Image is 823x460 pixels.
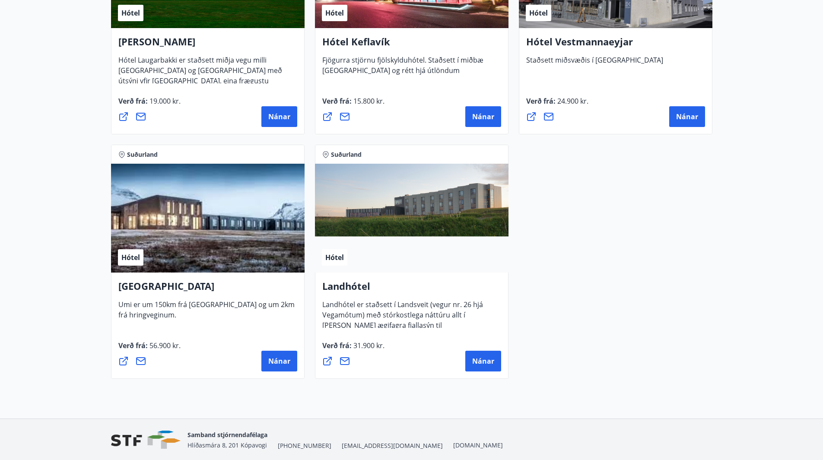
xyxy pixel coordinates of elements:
[331,150,362,159] span: Suðurland
[556,96,588,106] span: 24.900 kr.
[529,8,548,18] span: Hótel
[342,441,443,450] span: [EMAIL_ADDRESS][DOMAIN_NAME]
[472,356,494,366] span: Nánar
[322,341,384,357] span: Verð frá :
[121,253,140,262] span: Hótel
[526,35,705,55] h4: Hótel Vestmannaeyjar
[352,341,384,350] span: 31.900 kr.
[148,341,181,350] span: 56.900 kr.
[118,96,181,113] span: Verð frá :
[118,300,295,327] span: Umi er um 150km frá [GEOGRAPHIC_DATA] og um 2km frá hringveginum.
[268,356,290,366] span: Nánar
[278,441,331,450] span: [PHONE_NUMBER]
[526,55,663,72] span: Staðsett miðsvæðis í [GEOGRAPHIC_DATA]
[325,253,344,262] span: Hótel
[261,106,297,127] button: Nánar
[187,441,267,449] span: Hlíðasmára 8, 201 Kópavogi
[118,341,181,357] span: Verð frá :
[111,431,181,449] img: vjCaq2fThgY3EUYqSgpjEiBg6WP39ov69hlhuPVN.png
[148,96,181,106] span: 19.000 kr.
[352,96,384,106] span: 15.800 kr.
[261,351,297,371] button: Nánar
[325,8,344,18] span: Hótel
[118,55,282,103] span: Hótel Laugarbakki er staðsett miðja vegu milli [GEOGRAPHIC_DATA] og [GEOGRAPHIC_DATA] með útsýni ...
[118,279,297,299] h4: [GEOGRAPHIC_DATA]
[268,112,290,121] span: Nánar
[676,112,698,121] span: Nánar
[526,96,588,113] span: Verð frá :
[127,150,158,159] span: Suðurland
[322,35,501,55] h4: Hótel Keflavík
[669,106,705,127] button: Nánar
[322,279,501,299] h4: Landhótel
[322,55,483,82] span: Fjögurra stjörnu fjölskylduhótel. Staðsett í miðbæ [GEOGRAPHIC_DATA] og rétt hjá útlöndum
[465,106,501,127] button: Nánar
[472,112,494,121] span: Nánar
[121,8,140,18] span: Hótel
[187,431,267,439] span: Samband stjórnendafélaga
[322,96,384,113] span: Verð frá :
[322,300,483,358] span: Landhótel er staðsett í Landsveit (vegur nr. 26 hjá Vegamótum) með stórkostlega náttúru allt í [P...
[465,351,501,371] button: Nánar
[453,441,503,449] a: [DOMAIN_NAME]
[118,35,297,55] h4: [PERSON_NAME]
